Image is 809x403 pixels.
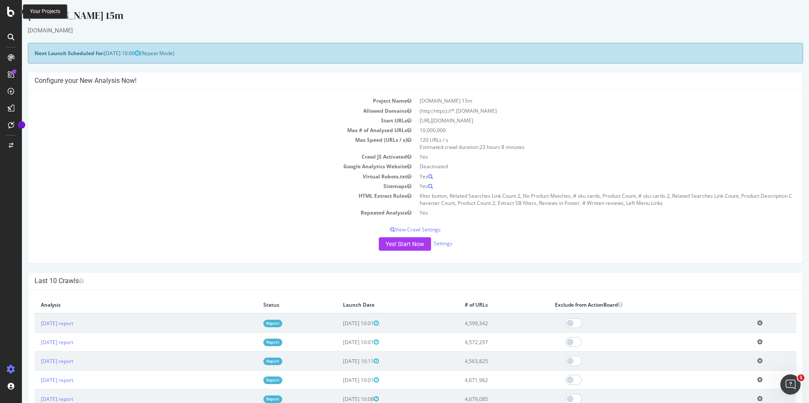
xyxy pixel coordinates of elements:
[30,8,60,15] div: Your Projects
[13,152,394,162] td: Crawl JS Activated
[458,143,503,151] span: 23 hours 8 minutes
[18,121,25,129] div: Tooltip anchor
[394,116,774,125] td: [URL][DOMAIN_NAME]
[19,339,51,346] a: [DATE] report
[437,313,527,333] td: 4,599,342
[13,96,394,106] td: Project Name
[13,277,774,285] h4: Last 10 Crawls
[394,96,774,106] td: [DOMAIN_NAME] 15m
[241,320,260,327] a: Report
[394,208,774,217] td: Yes
[394,152,774,162] td: Yes
[437,333,527,352] td: 4,572,297
[321,358,357,365] span: [DATE] 10:11
[13,191,394,208] td: HTML Extract Rules
[241,339,260,346] a: Report
[235,296,315,313] th: Status
[13,172,394,181] td: Virtual Robots.txt
[6,43,781,64] div: (Repeat Mode)
[13,135,394,152] td: Max Speed (URLs / s)
[13,116,394,125] td: Start URLs
[19,395,51,403] a: [DATE] report
[437,371,527,390] td: 4,671,962
[19,376,51,384] a: [DATE] report
[321,376,357,384] span: [DATE] 10:01
[394,172,774,181] td: Yes
[13,162,394,171] td: Google Analytics Website
[13,125,394,135] td: Max # of Analysed URLs
[13,226,774,233] p: View Crawl Settings
[394,106,774,116] td: (http|https)://*.[DOMAIN_NAME]
[241,358,260,365] a: Report
[241,395,260,403] a: Report
[13,106,394,116] td: Allowed Domains
[13,181,394,191] td: Sitemaps
[780,374,801,395] iframe: Intercom live chat
[13,296,235,313] th: Analysis
[241,376,260,384] a: Report
[412,240,431,247] a: Settings
[321,339,357,346] span: [DATE] 10:01
[13,77,774,85] h4: Configure your New Analysis Now!
[321,395,357,403] span: [DATE] 10:08
[19,358,51,365] a: [DATE] report
[437,352,527,371] td: 4,563,825
[394,162,774,171] td: Deactivated
[357,237,409,251] button: Yes! Start Now
[19,320,51,327] a: [DATE] report
[321,320,357,327] span: [DATE] 10:01
[437,296,527,313] th: # of URLs
[394,135,774,152] td: 120 URLs / s Estimated crawl duration:
[315,296,437,313] th: Launch Date
[527,296,729,313] th: Exclude from ActionBoard
[798,374,804,381] span: 1
[13,208,394,217] td: Repeated Analysis
[394,191,774,208] td: filter button, Related Searches Link Count 2, No Product Matches, # sku cards, Product Count, # s...
[6,26,781,34] div: [DOMAIN_NAME]
[6,8,781,26] div: [DOMAIN_NAME] 15m
[394,181,774,191] td: Yes
[13,50,82,57] strong: Next Launch Scheduled for:
[82,50,118,57] span: [DATE] 10:00
[394,125,774,135] td: 10,000,000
